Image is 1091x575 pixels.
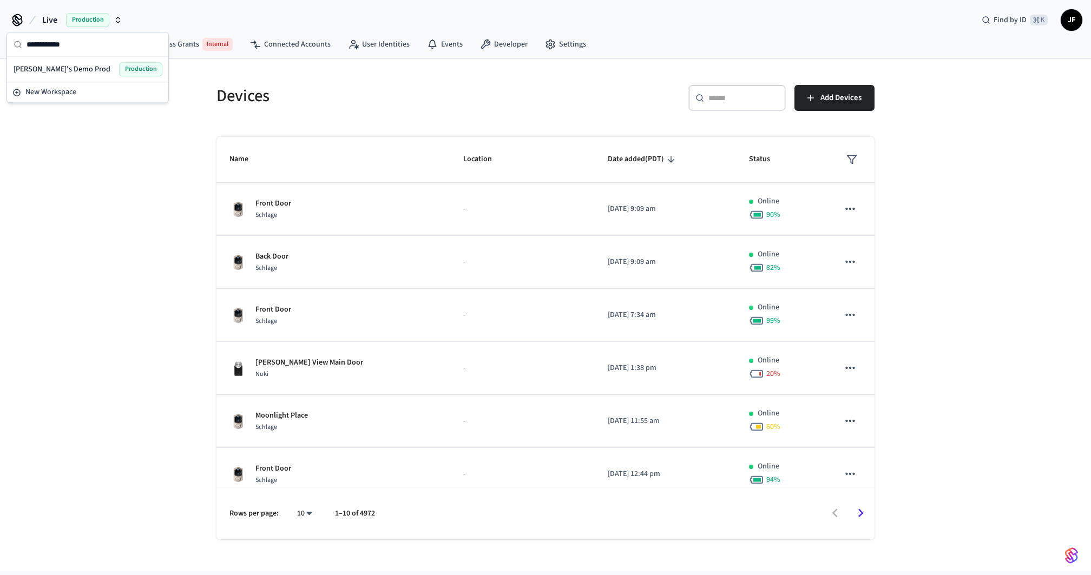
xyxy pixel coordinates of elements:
a: Settings [536,35,595,54]
span: Schlage [255,210,277,220]
button: Go to next page [848,500,873,526]
span: 90 % [766,209,780,220]
span: Production [66,13,109,27]
p: Front Door [255,198,291,209]
span: Schlage [255,475,277,485]
a: Access GrantsInternal [132,34,241,55]
span: Production [119,62,162,76]
span: ⌘ K [1030,15,1048,25]
span: Internal [202,38,233,51]
p: Back Door [255,251,288,262]
button: Add Devices [794,85,875,111]
span: Schlage [255,263,277,273]
p: 1–10 of 4972 [335,508,375,519]
p: - [463,309,582,321]
span: Nuki [255,369,268,379]
p: Rows per page: [229,508,279,519]
span: Status [749,151,784,168]
span: Location [463,151,506,168]
img: Schlage Sense Smart Deadbolt with Camelot Trim, Front [229,307,247,324]
p: Online [758,408,779,419]
p: [DATE] 9:09 am [608,203,723,215]
p: - [463,468,582,480]
img: Schlage Sense Smart Deadbolt with Camelot Trim, Front [229,466,247,483]
span: 60 % [766,421,780,432]
button: JF [1061,9,1082,31]
button: New Workspace [8,83,167,101]
span: 20 % [766,368,780,379]
p: [DATE] 1:38 pm [608,362,723,374]
span: Add Devices [820,91,862,105]
a: Developer [471,35,536,54]
span: 82 % [766,262,780,273]
p: Moonlight Place [255,410,308,421]
a: Connected Accounts [241,35,339,54]
span: Schlage [255,422,277,432]
span: 99 % [766,315,780,326]
p: Front Door [255,304,291,315]
span: Name [229,151,262,168]
span: Date added(PDT) [608,151,678,168]
p: [DATE] 7:34 am [608,309,723,321]
div: Find by ID⌘ K [973,10,1056,30]
div: Suggestions [7,57,168,82]
p: Online [758,196,779,207]
p: [DATE] 12:44 pm [608,468,723,480]
img: Schlage Sense Smart Deadbolt with Camelot Trim, Front [229,413,247,430]
p: Online [758,355,779,366]
span: [PERSON_NAME]'s Demo Prod [14,64,110,75]
img: Schlage Sense Smart Deadbolt with Camelot Trim, Front [229,201,247,218]
a: User Identities [339,35,418,54]
span: Live [42,14,57,27]
a: Events [418,35,471,54]
p: Online [758,302,779,313]
span: 94 % [766,474,780,485]
img: SeamLogoGradient.69752ec5.svg [1065,547,1078,564]
h5: Devices [216,85,539,107]
img: Schlage Sense Smart Deadbolt with Camelot Trim, Front [229,254,247,271]
span: Schlage [255,316,277,326]
p: - [463,203,582,215]
p: - [463,362,582,374]
p: [PERSON_NAME] View Main Door [255,357,363,368]
span: Find by ID [994,15,1027,25]
div: 10 [292,506,318,521]
p: - [463,256,582,268]
p: [DATE] 9:09 am [608,256,723,268]
p: Front Door [255,463,291,474]
p: [DATE] 11:55 am [608,415,723,427]
span: New Workspace [25,87,76,98]
p: - [463,415,582,427]
p: Online [758,461,779,472]
img: Nuki Smart Lock 3.0 Pro Black, Front [229,360,247,377]
span: JF [1062,10,1081,30]
p: Online [758,249,779,260]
